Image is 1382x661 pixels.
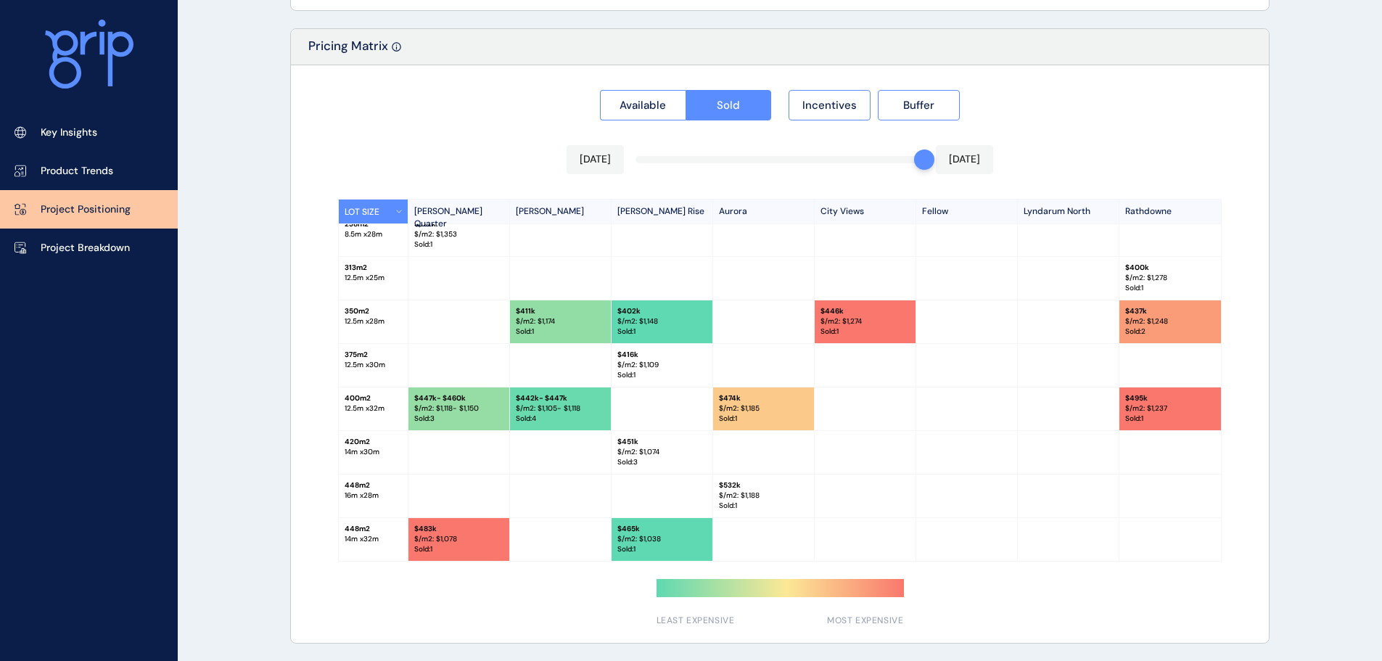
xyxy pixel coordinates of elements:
span: Buffer [903,98,934,112]
p: $/m2: $ 1,148 [617,316,707,327]
p: Sold : 1 [617,327,707,337]
p: Fellow [916,200,1018,223]
p: Sold : 3 [414,414,503,424]
p: $ 483k [414,524,503,534]
p: Sold : 2 [1125,327,1215,337]
p: Sold : 1 [617,370,707,380]
p: $/m2: $ 1,038 [617,534,707,544]
p: $ 322k [414,219,503,229]
p: 12.5 m x 25 m [345,273,402,283]
p: Sold : 1 [1125,414,1215,424]
p: $ 532k [719,480,808,490]
button: Buffer [878,90,960,120]
p: Sold : 1 [719,414,808,424]
p: 448 m2 [345,480,402,490]
p: [PERSON_NAME] Rise [612,200,713,223]
p: $ 446k [820,306,910,316]
span: Available [620,98,666,112]
p: Product Trends [41,164,113,178]
button: Available [600,90,686,120]
p: $ 411k [516,306,605,316]
p: Lyndarum North [1018,200,1119,223]
p: Rathdowne [1119,200,1221,223]
p: $/m2: $ 1,185 [719,403,808,414]
p: $/m2: $ 1,237 [1125,403,1215,414]
p: $ 400k [1125,263,1215,273]
button: Sold [686,90,772,120]
p: Sold : 4 [516,414,605,424]
p: Sold : 1 [516,327,605,337]
p: $/m2: $ 1,105 - $1,118 [516,403,605,414]
p: Sold : 1 [820,327,910,337]
p: $ 437k [1125,306,1215,316]
p: City Views [815,200,916,223]
p: $/m2: $ 1,278 [1125,273,1215,283]
p: $ 465k [617,524,707,534]
p: Sold : 1 [414,544,503,554]
p: [DATE] [580,152,611,167]
p: 420 m2 [345,437,402,447]
span: MOST EXPENSIVE [827,615,903,627]
p: $/m2: $ 1,174 [516,316,605,327]
p: 375 m2 [345,350,402,360]
p: 16 m x 28 m [345,490,402,501]
p: 8.5 m x 28 m [345,229,402,239]
p: 313 m2 [345,263,402,273]
p: Sold : 1 [414,239,503,250]
p: [DATE] [949,152,980,167]
p: $/m2: $ 1,078 [414,534,503,544]
p: $/m2: $ 1,109 [617,360,707,370]
p: Sold : 3 [617,457,707,467]
p: 14 m x 32 m [345,534,402,544]
p: 12.5 m x 32 m [345,403,402,414]
p: $ 402k [617,306,707,316]
p: Sold : 1 [617,544,707,554]
p: 448 m2 [345,524,402,534]
p: 12.5 m x 30 m [345,360,402,370]
span: Sold [717,98,740,112]
p: 14 m x 30 m [345,447,402,457]
p: 12.5 m x 28 m [345,316,402,327]
span: LEAST EXPENSIVE [657,615,735,627]
p: Sold : 1 [1125,283,1215,293]
p: $ 416k [617,350,707,360]
span: Incentives [802,98,857,112]
button: Incentives [789,90,871,120]
p: $/m2: $ 1,118 - $1,150 [414,403,503,414]
p: [PERSON_NAME] Quarter [408,200,510,223]
p: Project Positioning [41,202,131,217]
p: $/m2: $ 1,248 [1125,316,1215,327]
p: Project Breakdown [41,241,130,255]
p: 350 m2 [345,306,402,316]
p: [PERSON_NAME] [510,200,612,223]
p: $/m2: $ 1,074 [617,447,707,457]
p: 400 m2 [345,393,402,403]
p: Aurora [713,200,815,223]
p: Sold : 1 [719,501,808,511]
p: $ 451k [617,437,707,447]
p: $ 474k [719,393,808,403]
button: LOT SIZE [339,200,408,223]
p: $/m2: $ 1,274 [820,316,910,327]
p: $ 447k - $460k [414,393,503,403]
p: 238 m2 [345,219,402,229]
p: Key Insights [41,126,97,140]
p: $/m2: $ 1,353 [414,229,503,239]
p: $/m2: $ 1,188 [719,490,808,501]
p: $ 442k - $447k [516,393,605,403]
p: Pricing Matrix [308,38,388,65]
p: $ 495k [1125,393,1215,403]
